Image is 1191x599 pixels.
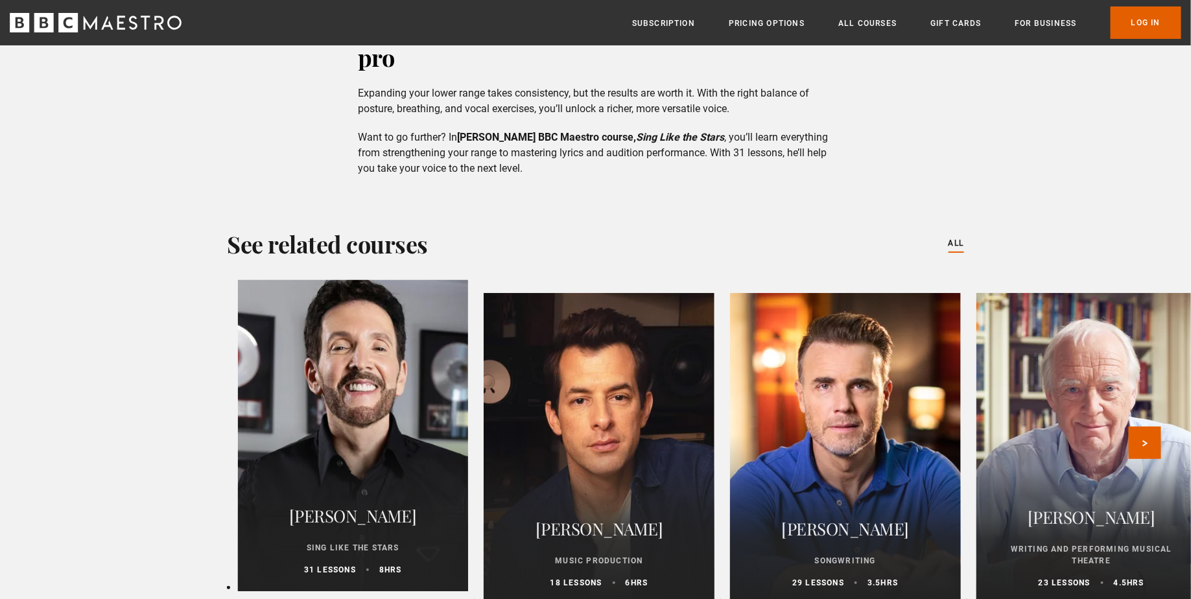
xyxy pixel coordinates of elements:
[867,577,898,589] p: 3.5
[631,578,648,587] abbr: hrs
[746,513,945,545] h2: [PERSON_NAME]
[379,564,402,576] p: 8
[729,17,805,30] a: Pricing Options
[881,578,899,587] abbr: hrs
[632,17,695,30] a: Subscription
[457,131,724,143] strong: [PERSON_NAME] BBC Maestro course,
[746,555,945,567] p: Songwriting
[1127,578,1145,587] abbr: hrs
[1039,577,1091,589] p: 23 lessons
[10,13,182,32] svg: BBC Maestro
[550,577,602,589] p: 18 lessons
[636,131,724,143] em: Sing Like the Stars
[384,565,402,574] abbr: hrs
[358,86,833,117] p: Expanding your lower range takes consistency, but the results are worth it. With the right balanc...
[304,564,356,576] p: 31 lessons
[499,513,699,545] h2: [PERSON_NAME]
[228,228,429,259] h2: See related courses
[632,6,1181,39] nav: Primary
[626,577,648,589] p: 6
[930,17,981,30] a: Gift Cards
[949,237,964,251] a: All
[254,542,453,554] p: Sing Like the Stars
[238,280,469,591] a: [PERSON_NAME] Sing Like the Stars 31 lessons 8hrs
[792,577,844,589] p: 29 lessons
[358,130,833,176] p: Want to go further? In , you’ll learn everything from strengthening your range to mastering lyric...
[1111,6,1181,39] a: Log In
[1015,17,1076,30] a: For business
[838,17,897,30] a: All Courses
[254,500,453,532] h2: [PERSON_NAME]
[499,555,699,567] p: Music Production
[1114,577,1144,589] p: 4.5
